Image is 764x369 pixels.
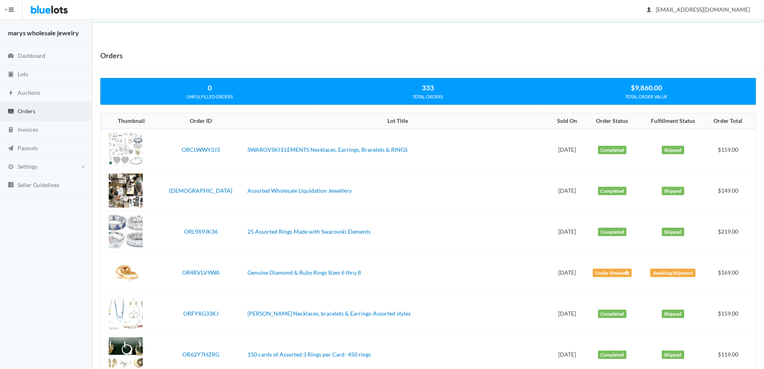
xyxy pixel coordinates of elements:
th: Thumbnail [101,113,158,129]
a: SWAROVSKI ELEMENTS Necklaces, Earrings, Bracelets & RINGS [247,146,407,153]
td: $219.00 [705,211,756,252]
label: Completed [598,228,627,236]
td: $149.00 [705,170,756,211]
span: Dashboard [18,52,45,59]
div: UNFULFILLED ORDERS [101,93,318,100]
td: $159.00 [705,293,756,334]
ion-icon: paper plane [7,145,15,153]
strong: $9,860.00 [631,84,662,92]
ion-icon: flash [7,90,15,97]
a: OR62Y7HZRG [182,351,219,358]
span: Orders [18,108,35,114]
th: Sold On [551,113,584,129]
strong: 0 [208,84,212,92]
td: $169.00 [705,252,756,293]
div: TOTAL ORDER VALUE [537,93,756,100]
ion-icon: person [645,6,653,14]
span: Auctions [18,89,40,96]
label: Completed [598,146,627,155]
h1: Orders [100,49,123,61]
th: Order Total [705,113,756,129]
th: Lot Title [244,113,551,129]
a: Assorted Wholesale Liquidation Jewellery [247,187,352,194]
div: TOTAL ORDERS [319,93,537,100]
a: OR4RVLV9WA [182,269,220,276]
td: [DATE] [551,129,584,170]
strong: 333 [422,84,434,92]
td: [DATE] [551,170,584,211]
ion-icon: cash [7,108,15,116]
th: Order Status [584,113,640,129]
ion-icon: speedometer [7,53,15,60]
label: Shipped [662,146,684,155]
label: Completed [598,310,627,318]
a: [PERSON_NAME] Necklaces, bracelets & Earrings-Assorted styles [247,310,411,317]
a: ORL9X9JK36 [184,228,218,235]
ion-icon: calculator [7,126,15,134]
a: 25 Assorted Rings Made with Swarovski Elements [247,228,371,235]
a: 150 cards of Assorted 3 Rings per Card- 450 rings [247,351,371,358]
th: Fulfillment Status [640,113,705,129]
label: Shipped [662,310,684,318]
span: [EMAIL_ADDRESS][DOMAIN_NAME] [647,6,750,13]
td: [DATE] [551,211,584,252]
label: Awaiting Shipment [650,269,695,277]
ion-icon: clipboard [7,71,15,79]
label: Shipped [662,187,684,196]
td: [DATE] [551,252,584,293]
th: Order ID [158,113,245,129]
label: Completed [598,351,627,359]
ion-icon: cog [7,163,15,171]
a: ORFYXG33KJ [183,310,219,317]
a: [DEMOGRAPHIC_DATA] [169,187,232,194]
td: $159.00 [705,129,756,170]
label: Shipped [662,228,684,236]
ion-icon: list box [7,181,15,189]
a: Genuine Diamond & Ruby Rings Sizes 6 thru 8 [247,269,361,276]
label: Completed [598,187,627,196]
a: ORCLWWY3J3 [182,146,220,153]
label: Under Review [593,269,632,277]
td: [DATE] [551,293,584,334]
span: Seller Guidelines [18,181,59,188]
label: Shipped [662,351,684,359]
strong: marys wholesale jewelry [8,29,79,37]
span: Invoices [18,126,38,133]
span: Lots [18,71,28,77]
span: Payouts [18,145,38,151]
span: Settings [18,163,37,170]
